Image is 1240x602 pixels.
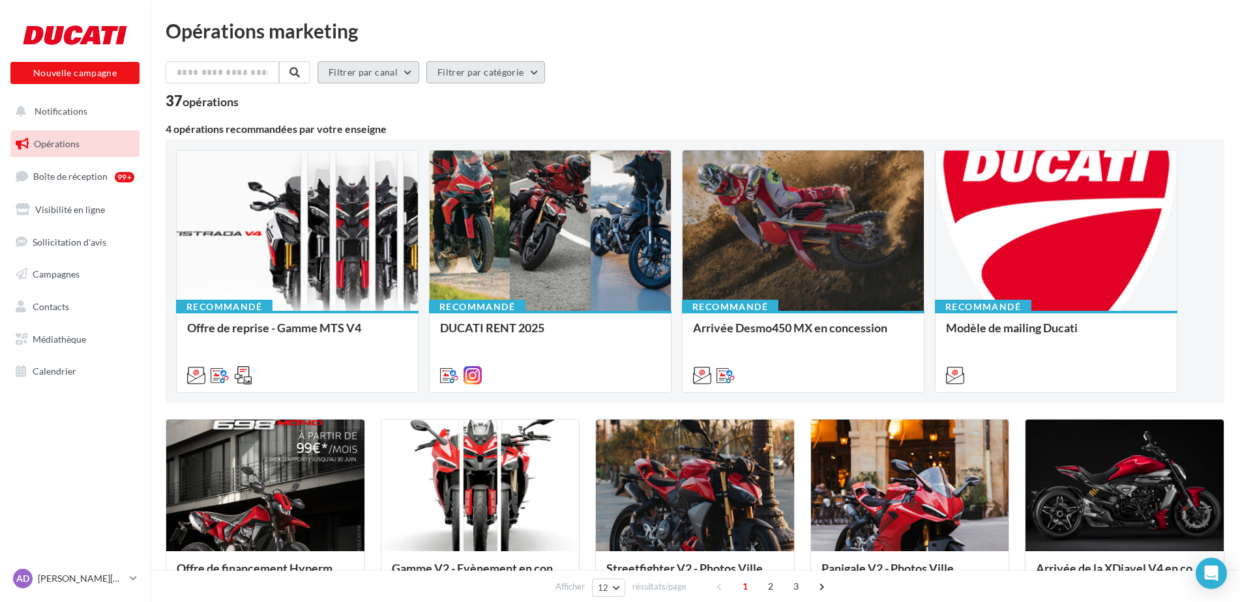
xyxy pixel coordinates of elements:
[33,268,80,279] span: Campagnes
[693,321,913,347] div: Arrivée Desmo450 MX en concession
[440,321,660,347] div: DUCATI RENT 2025
[8,293,142,321] a: Contacts
[598,582,609,593] span: 12
[177,562,354,588] div: Offre de financement Hypermotard 698 Mono
[1036,562,1213,588] div: Arrivée de la XDiavel V4 en concession
[176,300,273,314] div: Recommandé
[183,96,239,107] div: opérations
[10,62,140,84] button: Nouvelle campagne
[682,300,778,314] div: Recommandé
[8,98,137,125] button: Notifications
[166,94,239,108] div: 37
[8,229,142,256] a: Sollicitation d'avis
[592,579,625,597] button: 12
[166,124,1224,134] div: 4 opérations recommandées par votre enseigne
[35,106,87,117] span: Notifications
[34,138,80,149] span: Opérations
[786,576,806,597] span: 3
[33,301,69,312] span: Contacts
[317,61,419,83] button: Filtrer par canal
[555,580,585,593] span: Afficher
[8,326,142,353] a: Médiathèque
[115,172,134,182] div: 99+
[426,61,545,83] button: Filtrer par catégorie
[33,334,86,345] span: Médiathèque
[735,576,756,597] span: 1
[606,562,784,588] div: Streetfighter V2 - Photos Ville
[187,321,407,347] div: Offre de reprise - Gamme MTS V4
[8,162,142,190] a: Boîte de réception99+
[8,196,142,223] a: Visibilité en ligne
[33,365,76,377] span: Calendrier
[935,300,1031,314] div: Recommandé
[33,236,106,247] span: Sollicitation d'avis
[760,576,781,597] span: 2
[10,566,140,591] a: AD [PERSON_NAME][DEMOGRAPHIC_DATA]
[1196,558,1227,589] div: Open Intercom Messenger
[8,358,142,385] a: Calendrier
[16,572,29,585] span: AD
[8,261,142,288] a: Campagnes
[33,171,108,182] span: Boîte de réception
[38,572,125,585] p: [PERSON_NAME][DEMOGRAPHIC_DATA]
[8,130,142,158] a: Opérations
[429,300,525,314] div: Recommandé
[392,562,569,588] div: Gamme V2 - Evènement en concession
[166,21,1224,40] div: Opérations marketing
[632,580,686,593] span: résultats/page
[946,321,1166,347] div: Modèle de mailing Ducati
[821,562,999,588] div: Panigale V2 - Photos Ville
[35,204,105,215] span: Visibilité en ligne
